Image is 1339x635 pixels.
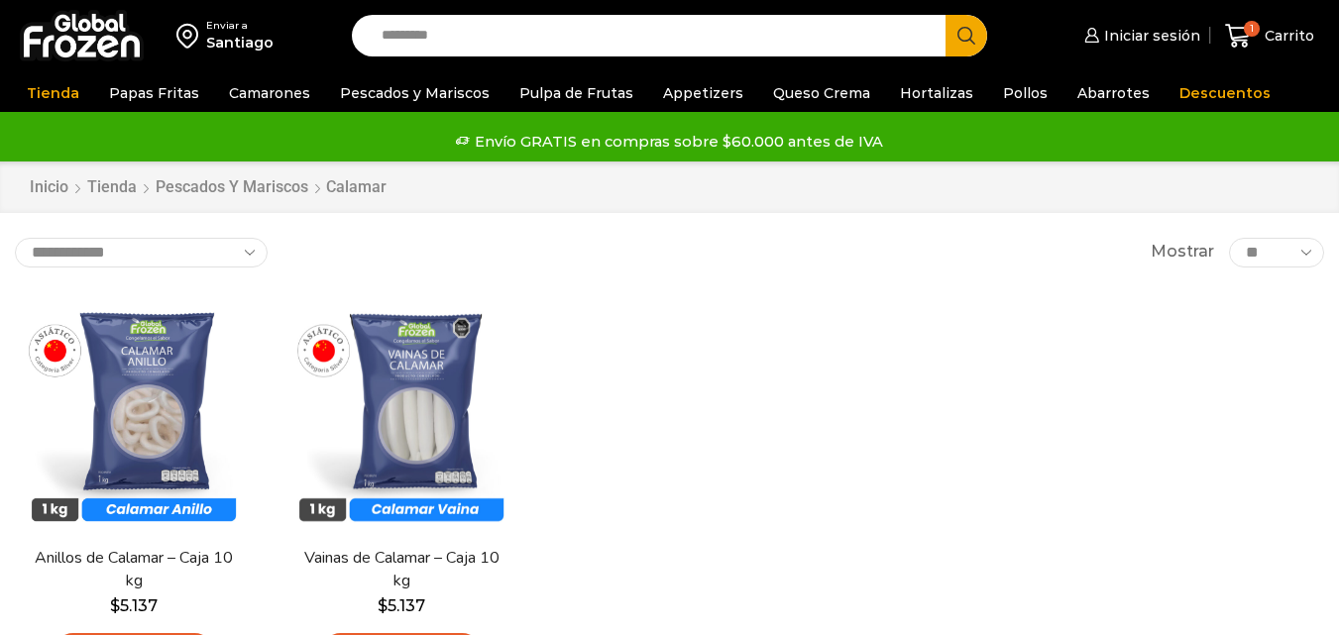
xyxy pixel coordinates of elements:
a: Hortalizas [890,74,983,112]
a: Descuentos [1170,74,1281,112]
span: 1 [1244,21,1260,37]
a: Camarones [219,74,320,112]
a: 1 Carrito [1220,13,1319,59]
a: Pulpa de Frutas [509,74,643,112]
select: Pedido de la tienda [15,238,268,267]
div: Enviar a [206,19,274,33]
a: Vainas de Calamar – Caja 10 kg [294,547,508,592]
span: $ [110,596,120,615]
h1: Calamar [326,177,387,196]
nav: Breadcrumb [29,176,387,199]
a: Pollos [993,74,1058,112]
a: Tienda [86,176,138,199]
a: Iniciar sesión [1079,16,1200,55]
a: Pescados y Mariscos [155,176,309,199]
a: Queso Crema [763,74,880,112]
a: Papas Fritas [99,74,209,112]
a: Inicio [29,176,69,199]
span: $ [378,596,388,615]
span: Mostrar [1151,241,1214,264]
a: Tienda [17,74,89,112]
div: Santiago [206,33,274,53]
a: Pescados y Mariscos [330,74,500,112]
span: Iniciar sesión [1099,26,1200,46]
a: Abarrotes [1067,74,1160,112]
a: Anillos de Calamar – Caja 10 kg [27,547,241,592]
img: address-field-icon.svg [176,19,206,53]
button: Search button [946,15,987,56]
bdi: 5.137 [378,596,425,615]
a: Appetizers [653,74,753,112]
bdi: 5.137 [110,596,158,615]
span: Carrito [1260,26,1314,46]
